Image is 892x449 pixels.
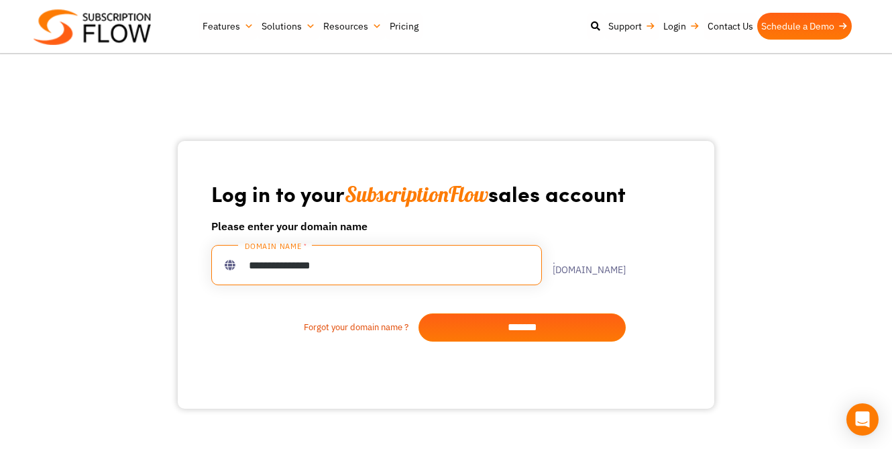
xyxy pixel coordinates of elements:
label: .[DOMAIN_NAME] [542,256,626,275]
a: Contact Us [704,13,757,40]
a: Pricing [386,13,423,40]
a: Login [659,13,704,40]
a: Features [199,13,258,40]
div: Open Intercom Messenger [846,403,879,436]
a: Forgot your domain name ? [211,321,419,334]
a: Solutions [258,13,319,40]
img: Subscriptionflow [34,9,151,45]
a: Resources [319,13,386,40]
h6: Please enter your domain name [211,218,626,234]
a: Support [604,13,659,40]
h1: Log in to your sales account [211,180,626,207]
span: SubscriptionFlow [345,181,488,207]
a: Schedule a Demo [757,13,852,40]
